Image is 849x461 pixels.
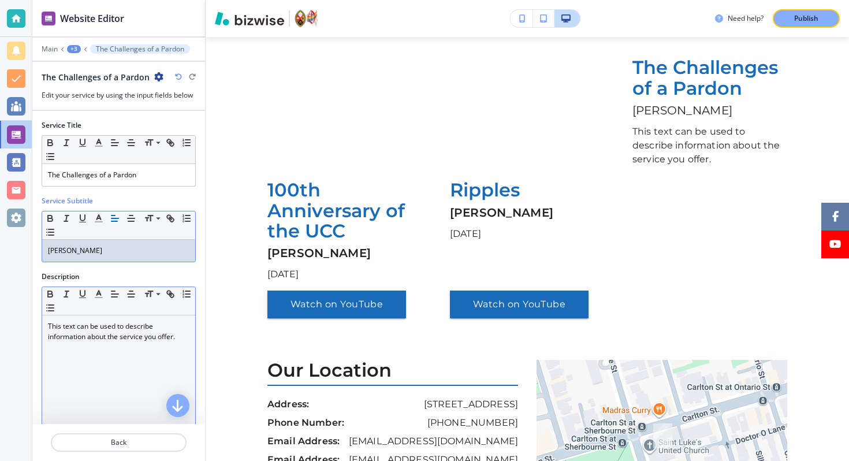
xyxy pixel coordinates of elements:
[424,397,518,411] p: [STREET_ADDRESS]
[632,57,787,98] p: The Challenges of a Pardon
[427,416,518,430] p: [PHONE_NUMBER]
[773,9,840,28] button: Publish
[632,103,787,118] p: [PERSON_NAME]
[267,397,309,411] p: Address:
[728,13,764,24] h3: Need help?
[42,272,80,282] h2: Description
[349,434,518,448] p: [EMAIL_ADDRESS][DOMAIN_NAME]
[42,45,58,53] button: Main
[42,12,55,25] img: editor icon
[42,196,93,206] h2: Service Subtitle
[267,57,422,173] iframe: <p>100th Anniversary of the UCC</p>
[42,71,150,83] h2: The Challenges of a Pardon
[42,120,81,131] h2: Service Title
[295,9,318,28] img: Your Logo
[215,12,284,25] img: Bizwise Logo
[450,180,605,200] p: Ripples
[267,246,371,260] strong: [PERSON_NAME]
[90,44,190,54] button: The Challenges of a Pardon
[48,246,189,256] p: [PERSON_NAME]
[267,434,340,448] p: Email Address:
[450,227,605,241] p: [DATE]
[52,437,185,448] p: Back
[42,90,196,101] h3: Edit your service by using the input fields below
[267,360,518,386] h3: Our Location
[48,321,189,342] p: This text can be used to describe information about the service you offer.
[48,170,189,180] p: The Challenges of a Pardon
[450,206,553,220] strong: [PERSON_NAME]
[821,231,849,258] a: Social media link to youtube account
[632,125,787,166] p: This text can be used to describe information about the service you offer.
[96,45,184,53] p: The Challenges of a Pardon
[60,12,124,25] h2: Website Editor
[267,291,406,318] a: Watch on YouTube
[267,180,422,241] p: 100th Anniversary of the UCC
[267,416,344,430] p: Phone Number:
[450,291,589,318] a: Watch on YouTube
[450,57,605,173] iframe: <p>Ripples</p>
[51,433,187,452] button: Back
[67,45,81,53] button: +3
[794,13,818,24] p: Publish
[821,203,849,231] a: Social media link to facebook account
[267,267,422,281] p: [DATE]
